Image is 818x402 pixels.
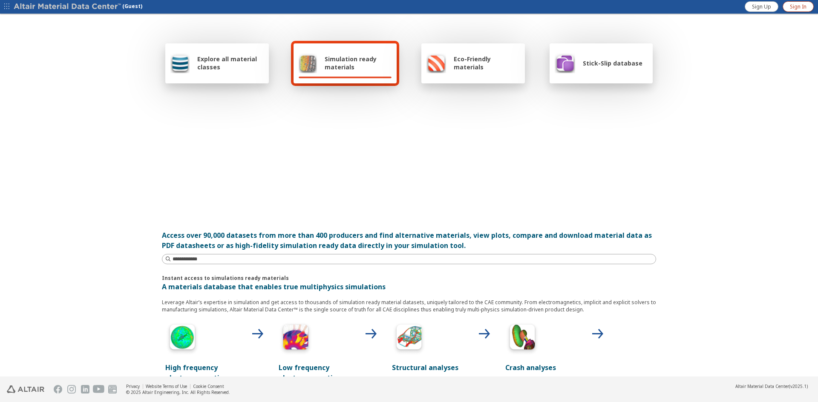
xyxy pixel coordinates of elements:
[170,53,190,73] img: Explore all material classes
[193,383,224,389] a: Cookie Consent
[126,383,140,389] a: Privacy
[426,53,446,73] img: Eco-Friendly materials
[197,55,264,71] span: Explore all material classes
[752,3,771,10] span: Sign Up
[783,1,814,12] a: Sign In
[162,274,656,282] p: Instant access to simulations ready materials
[279,322,313,356] img: Low Frequency Icon
[162,299,656,313] p: Leverage Altair’s expertise in simulation and get access to thousands of simulation ready materia...
[392,362,494,373] p: Structural analyses
[505,362,608,373] p: Crash analyses
[555,53,575,73] img: Stick-Slip database
[126,389,230,395] div: © 2025 Altair Engineering, Inc. All Rights Reserved.
[745,1,778,12] a: Sign Up
[583,59,642,67] span: Stick-Slip database
[14,3,142,11] div: (Guest)
[325,55,392,71] span: Simulation ready materials
[454,55,519,71] span: Eco-Friendly materials
[790,3,806,10] span: Sign In
[392,322,426,356] img: Structural Analyses Icon
[7,385,44,393] img: Altair Engineering
[165,322,199,356] img: High Frequency Icon
[146,383,187,389] a: Website Terms of Use
[735,383,789,389] span: Altair Material Data Center
[14,3,122,11] img: Altair Material Data Center
[299,53,317,73] img: Simulation ready materials
[162,230,656,251] div: Access over 90,000 datasets from more than 400 producers and find alternative materials, view plo...
[279,362,381,383] p: Low frequency electromagnetics
[735,383,808,389] div: (v2025.1)
[165,362,268,383] p: High frequency electromagnetics
[162,282,656,292] p: A materials database that enables true multiphysics simulations
[505,322,539,356] img: Crash Analyses Icon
